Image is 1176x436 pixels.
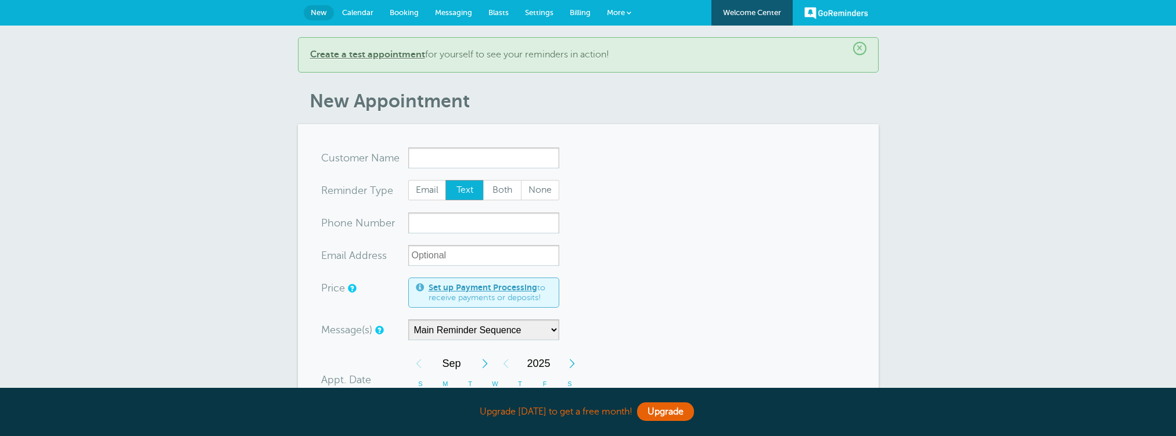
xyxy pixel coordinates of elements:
span: Email [409,181,446,200]
th: M [433,375,458,393]
th: S [408,375,433,393]
span: More [607,8,625,17]
a: Create a test appointment [310,49,425,60]
th: W [483,375,508,393]
span: × [853,42,866,55]
span: Messaging [435,8,472,17]
span: Billing [570,8,591,17]
label: Text [445,180,484,201]
span: None [522,181,559,200]
th: S [558,375,582,393]
span: to receive payments or deposits! [429,283,552,303]
div: mber [321,212,408,233]
p: for yourself to see your reminders in action! [310,49,866,60]
span: Settings [525,8,553,17]
span: Calendar [342,8,373,17]
a: New [304,5,334,20]
span: ne Nu [340,218,370,228]
input: Optional [408,245,559,266]
span: Booking [390,8,419,17]
span: 2025 [516,352,562,375]
div: Upgrade [DATE] to get a free month! [298,399,879,424]
span: il Add [341,250,368,261]
label: Reminder Type [321,185,393,196]
label: None [521,180,559,201]
label: Message(s) [321,325,372,335]
h1: New Appointment [310,90,879,112]
div: ame [321,147,408,168]
a: An optional price for the appointment. If you set a price, you can include a payment link in your... [348,284,355,292]
label: Both [483,180,522,201]
a: Simple templates and custom messages will use the reminder schedule set under Settings > Reminder... [375,326,382,334]
span: Blasts [488,8,509,17]
span: Pho [321,218,340,228]
div: Previous Month [408,352,429,375]
label: Email [408,180,447,201]
span: Both [484,181,521,200]
span: September [429,352,474,375]
th: T [458,375,483,393]
a: Upgrade [637,402,694,421]
div: ress [321,245,408,266]
span: Cus [321,153,340,163]
th: T [508,375,533,393]
span: New [311,8,327,17]
label: Appt. Date [321,374,371,385]
span: Ema [321,250,341,261]
div: Next Year [562,352,582,375]
span: tomer N [340,153,379,163]
span: Text [446,181,483,200]
a: Set up Payment Processing [429,283,537,292]
label: Price [321,283,345,293]
div: Next Month [474,352,495,375]
th: F [533,375,558,393]
div: Previous Year [495,352,516,375]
